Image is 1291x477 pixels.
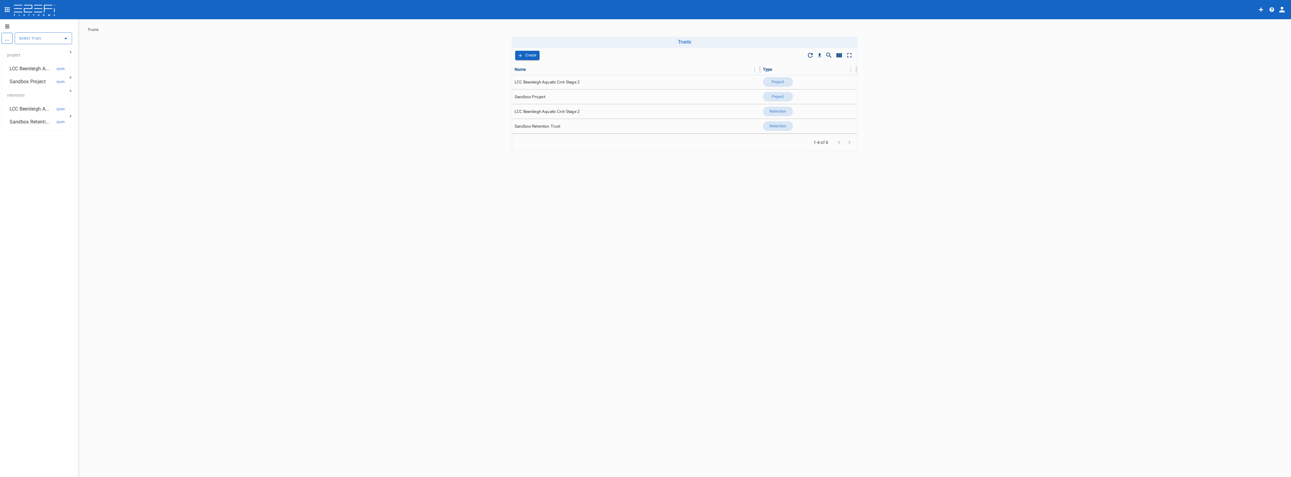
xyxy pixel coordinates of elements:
[56,67,65,71] span: open
[2,48,70,62] div: project
[768,79,788,85] span: Project
[834,50,844,60] button: Show/Hide columns
[56,107,65,111] span: open
[515,51,540,60] span: Add Trust
[56,120,65,124] span: open
[766,109,790,114] span: Retention
[515,94,545,100] span: Sandbox Project
[844,50,854,60] button: Toggle full screen
[2,88,70,102] div: retention
[815,51,824,59] button: Download CSV
[763,66,772,73] div: Type
[834,139,844,145] span: Go to previous page
[750,65,759,74] button: Column Actions
[768,94,788,100] span: Project
[88,28,1281,32] nav: breadcrumb
[62,34,70,43] button: Close
[824,50,834,60] button: Show/Hide search
[10,78,46,85] p: Sandbox Project
[805,50,815,60] span: Refresh Data
[56,80,65,84] span: open
[515,51,540,60] button: Create
[514,39,855,45] h6: Trusts
[88,28,98,32] a: Trusts
[515,79,580,85] span: LCC Beenleigh Aquatic Cntr Stage 2
[10,105,49,112] p: LCC Beenleigh A...
[515,66,526,73] div: Name
[17,35,60,41] input: Select Trust
[844,139,854,145] span: Go to next page
[811,139,830,145] span: 1-4 of 4
[766,123,790,129] span: Retention
[525,52,537,59] p: Create
[10,118,50,125] p: Sandbox Retenti...
[515,109,580,114] span: LCC Beenleigh Aquatic Cntr Stage 2
[846,65,856,74] button: Column Actions
[515,123,560,129] span: Sandbox Retention Trust
[10,65,49,72] p: LCC Beenleigh A...
[2,33,13,44] div: ...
